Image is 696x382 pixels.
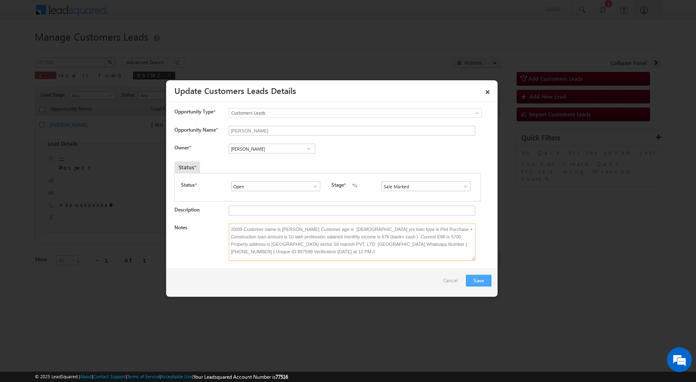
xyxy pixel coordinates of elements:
input: Type to Search [229,144,315,154]
a: × [481,83,495,98]
a: Acceptable Use [161,374,192,379]
a: About [80,374,92,379]
a: Show All Items [303,144,314,153]
label: Owner [174,144,191,151]
label: Notes [174,224,187,231]
label: Description [174,207,200,213]
label: Status [181,181,195,189]
input: Type to Search [231,181,320,191]
label: Opportunity Name [174,127,217,133]
span: Your Leadsquared Account Number is [193,374,288,380]
a: Show All Items [308,182,318,190]
button: Save [466,275,491,286]
label: Stage [331,181,344,189]
a: Terms of Service [127,374,159,379]
a: Cancel [443,275,462,291]
span: Opportunity Type [174,108,213,115]
a: Show All Items [458,182,469,190]
a: Update Customers Leads Details [174,84,296,96]
span: © 2025 LeadSquared | | | | | [35,373,288,381]
span: 77516 [275,374,288,380]
span: Customers Leads [229,109,448,117]
div: Status [174,161,200,173]
a: Contact Support [93,374,126,379]
input: Type to Search [382,181,471,191]
a: Customers Leads [229,108,482,118]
